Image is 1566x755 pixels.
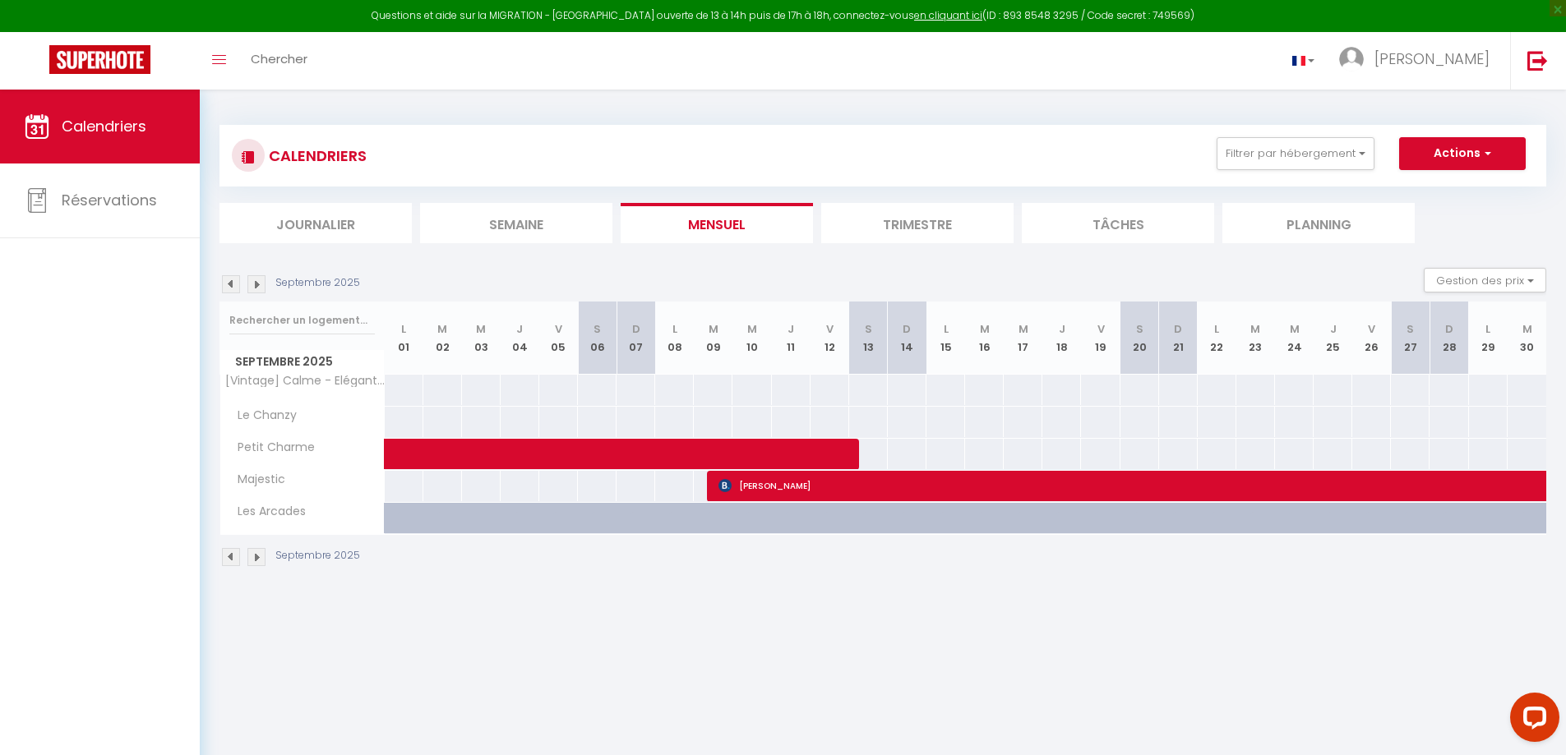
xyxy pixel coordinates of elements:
[1391,302,1430,375] th: 27
[275,275,360,291] p: Septembre 2025
[1508,302,1546,375] th: 30
[1159,302,1198,375] th: 21
[1352,302,1391,375] th: 26
[926,302,965,375] th: 15
[265,137,367,174] h3: CALENDRIERS
[476,321,486,337] abbr: M
[49,45,150,74] img: Super Booking
[223,407,301,425] span: Le Chanzy
[865,321,872,337] abbr: S
[539,302,578,375] th: 05
[1314,302,1352,375] th: 25
[1485,321,1490,337] abbr: L
[826,321,834,337] abbr: V
[223,375,387,387] span: [Vintage] Calme - Elégant - Terrasse
[501,302,539,375] th: 04
[1497,686,1566,755] iframe: LiveChat chat widget
[1136,321,1143,337] abbr: S
[594,321,601,337] abbr: S
[811,302,849,375] th: 12
[1327,32,1510,90] a: ... [PERSON_NAME]
[578,302,617,375] th: 06
[238,32,320,90] a: Chercher
[888,302,926,375] th: 14
[1217,137,1374,170] button: Filtrer par hébergement
[1368,321,1375,337] abbr: V
[617,302,655,375] th: 07
[1522,321,1532,337] abbr: M
[655,302,694,375] th: 08
[62,190,157,210] span: Réservations
[1022,203,1214,243] li: Tâches
[621,203,813,243] li: Mensuel
[632,321,640,337] abbr: D
[251,50,307,67] span: Chercher
[1004,302,1042,375] th: 17
[694,302,732,375] th: 09
[1019,321,1028,337] abbr: M
[709,321,718,337] abbr: M
[1198,302,1236,375] th: 22
[437,321,447,337] abbr: M
[1174,321,1182,337] abbr: D
[275,548,360,564] p: Septembre 2025
[555,321,562,337] abbr: V
[229,306,375,335] input: Rechercher un logement...
[747,321,757,337] abbr: M
[516,321,523,337] abbr: J
[420,203,612,243] li: Semaine
[385,302,423,375] th: 01
[1290,321,1300,337] abbr: M
[1081,302,1120,375] th: 19
[1059,321,1065,337] abbr: J
[1236,302,1275,375] th: 23
[219,203,412,243] li: Journalier
[821,203,1014,243] li: Trimestre
[732,302,771,375] th: 10
[1250,321,1260,337] abbr: M
[401,321,406,337] abbr: L
[1042,302,1081,375] th: 18
[1330,321,1337,337] abbr: J
[423,302,462,375] th: 02
[903,321,911,337] abbr: D
[223,439,319,457] span: Petit Charme
[1469,302,1508,375] th: 29
[1424,268,1546,292] button: Gestion des prix
[1339,47,1364,71] img: ...
[980,321,990,337] abbr: M
[672,321,677,337] abbr: L
[914,8,982,22] a: en cliquant ici
[1097,321,1105,337] abbr: V
[1275,302,1314,375] th: 24
[788,321,794,337] abbr: J
[1527,50,1548,71] img: logout
[223,471,289,489] span: Majestic
[220,350,384,374] span: Septembre 2025
[944,321,949,337] abbr: L
[1222,203,1415,243] li: Planning
[1407,321,1414,337] abbr: S
[1399,137,1526,170] button: Actions
[62,116,146,136] span: Calendriers
[1430,302,1468,375] th: 28
[1374,48,1490,69] span: [PERSON_NAME]
[849,302,888,375] th: 13
[1120,302,1159,375] th: 20
[1214,321,1219,337] abbr: L
[772,302,811,375] th: 11
[223,503,310,521] span: Les Arcades
[965,302,1004,375] th: 16
[1445,321,1453,337] abbr: D
[462,302,501,375] th: 03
